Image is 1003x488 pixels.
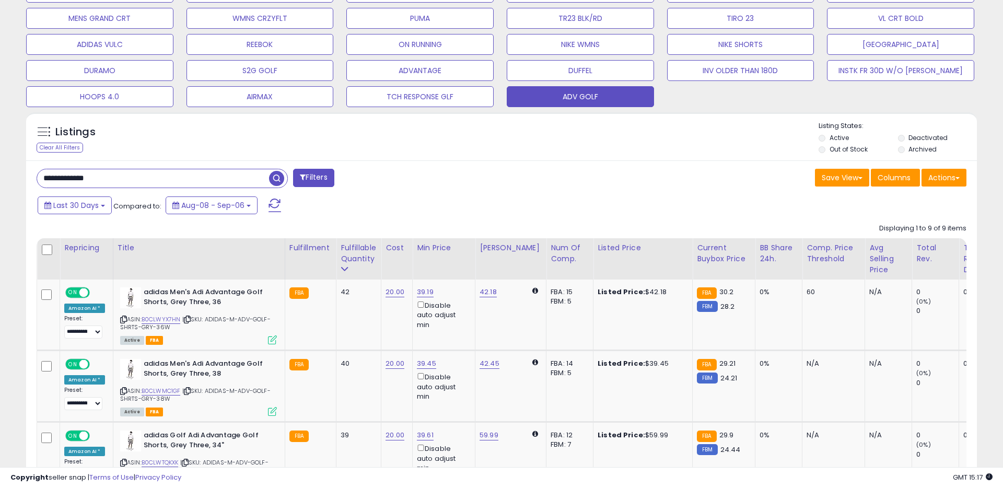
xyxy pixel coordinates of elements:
div: Amazon AI * [64,447,105,456]
div: ASIN: [120,359,277,415]
small: FBM [697,444,717,455]
label: Active [830,133,849,142]
div: 0.00 [963,431,979,440]
span: FBA [146,336,164,345]
div: Disable auto adjust min [417,443,467,473]
div: FBA: 12 [551,431,585,440]
div: FBM: 5 [551,297,585,306]
div: 0% [760,431,794,440]
p: Listing States: [819,121,976,131]
div: Disable auto adjust min [417,371,467,401]
div: Listed Price [598,242,688,253]
button: ADV GOLF [507,86,654,107]
div: Title [118,242,281,253]
button: REEBOK [186,34,334,55]
div: $39.45 [598,359,684,368]
div: Preset: [64,387,105,410]
label: Out of Stock [830,145,868,154]
div: 0.00 [963,359,979,368]
span: ON [66,432,79,440]
button: DURAMO [26,60,173,81]
div: Fulfillment [289,242,332,253]
button: HOOPS 4.0 [26,86,173,107]
div: N/A [869,359,904,368]
button: TR23 BLK/RD [507,8,654,29]
button: Actions [922,169,966,187]
button: DUFFEL [507,60,654,81]
span: 30.2 [719,287,734,297]
button: MENS GRAND CRT [26,8,173,29]
span: 29.21 [719,358,736,368]
span: ON [66,288,79,297]
button: AIRMAX [186,86,334,107]
div: FBA: 14 [551,359,585,368]
a: 39.45 [417,358,436,369]
span: Columns [878,172,911,183]
div: $59.99 [598,431,684,440]
span: OFF [88,288,105,297]
span: | SKU: ADIDAS-M-ADV-GOLF-SHRTS-GRY-38W [120,387,271,402]
button: WMNS CRZYFLT [186,8,334,29]
strong: Copyright [10,472,49,482]
small: FBA [289,359,309,370]
button: TIRO 23 [667,8,814,29]
div: N/A [807,359,857,368]
b: adidas Golf Adi Advantage Golf Shorts, Grey Three, 34" [144,431,271,452]
div: Min Price [417,242,471,253]
b: Listed Price: [598,287,645,297]
div: Current Buybox Price [697,242,751,264]
img: 31kWdMSdEyL._SL40_.jpg [120,359,141,380]
button: Columns [871,169,920,187]
div: ASIN: [120,287,277,343]
div: 40 [341,359,373,368]
label: Deactivated [908,133,948,142]
div: Amazon AI * [64,375,105,385]
span: All listings currently available for purchase on Amazon [120,408,144,416]
div: Avg Selling Price [869,242,907,275]
div: Comp. Price Threshold [807,242,860,264]
button: Filters [293,169,334,187]
a: 39.61 [417,430,434,440]
b: Listed Price: [598,430,645,440]
button: Last 30 Days [38,196,112,214]
a: 59.99 [480,430,498,440]
div: N/A [869,431,904,440]
button: NIKE WMNS [507,34,654,55]
span: Last 30 Days [53,200,99,211]
span: FBA [146,408,164,416]
a: 20.00 [386,358,404,369]
span: All listings currently available for purchase on Amazon [120,336,144,345]
button: PUMA [346,8,494,29]
a: B0CLWMC1GF [142,387,181,396]
a: Terms of Use [89,472,134,482]
img: 31kWdMSdEyL._SL40_.jpg [120,287,141,308]
div: 42 [341,287,373,297]
span: 24.44 [720,445,741,455]
a: 20.00 [386,287,404,297]
div: 0 [916,287,959,297]
a: B0CLWYX7HN [142,315,181,324]
button: Save View [815,169,869,187]
div: [PERSON_NAME] [480,242,542,253]
div: BB Share 24h. [760,242,798,264]
button: Aug-08 - Sep-06 [166,196,258,214]
span: OFF [88,360,105,369]
button: [GEOGRAPHIC_DATA] [827,34,974,55]
span: 28.2 [720,301,735,311]
button: INV OLDER THAN 180D [667,60,814,81]
span: 29.9 [719,430,734,440]
div: seller snap | | [10,473,181,483]
small: FBM [697,301,717,312]
div: 0 [916,431,959,440]
div: Total Rev. [916,242,954,264]
h5: Listings [55,125,96,140]
div: Clear All Filters [37,143,83,153]
b: adidas Men's Adi Advantage Golf Shorts, Grey Three, 38 [144,359,271,381]
span: OFF [88,432,105,440]
div: FBM: 5 [551,368,585,378]
div: 0% [760,359,794,368]
div: FBM: 7 [551,440,585,449]
small: (0%) [916,297,931,306]
div: 0 [916,306,959,316]
label: Archived [908,145,937,154]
